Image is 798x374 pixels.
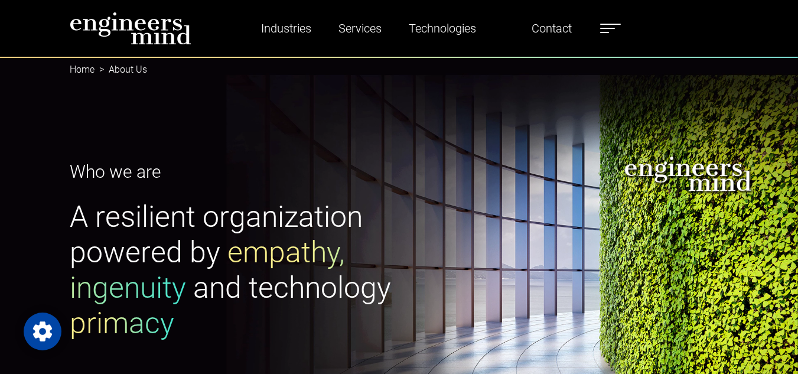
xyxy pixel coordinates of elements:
[70,306,174,340] span: primacy
[70,158,392,185] p: Who we are
[70,57,729,83] nav: breadcrumb
[334,15,386,42] a: Services
[404,15,481,42] a: Technologies
[70,12,191,45] img: logo
[95,63,147,77] li: About Us
[256,15,316,42] a: Industries
[70,235,345,305] span: empathy, ingenuity
[70,199,392,341] h1: A resilient organization powered by and technology
[70,64,95,75] a: Home
[527,15,576,42] a: Contact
